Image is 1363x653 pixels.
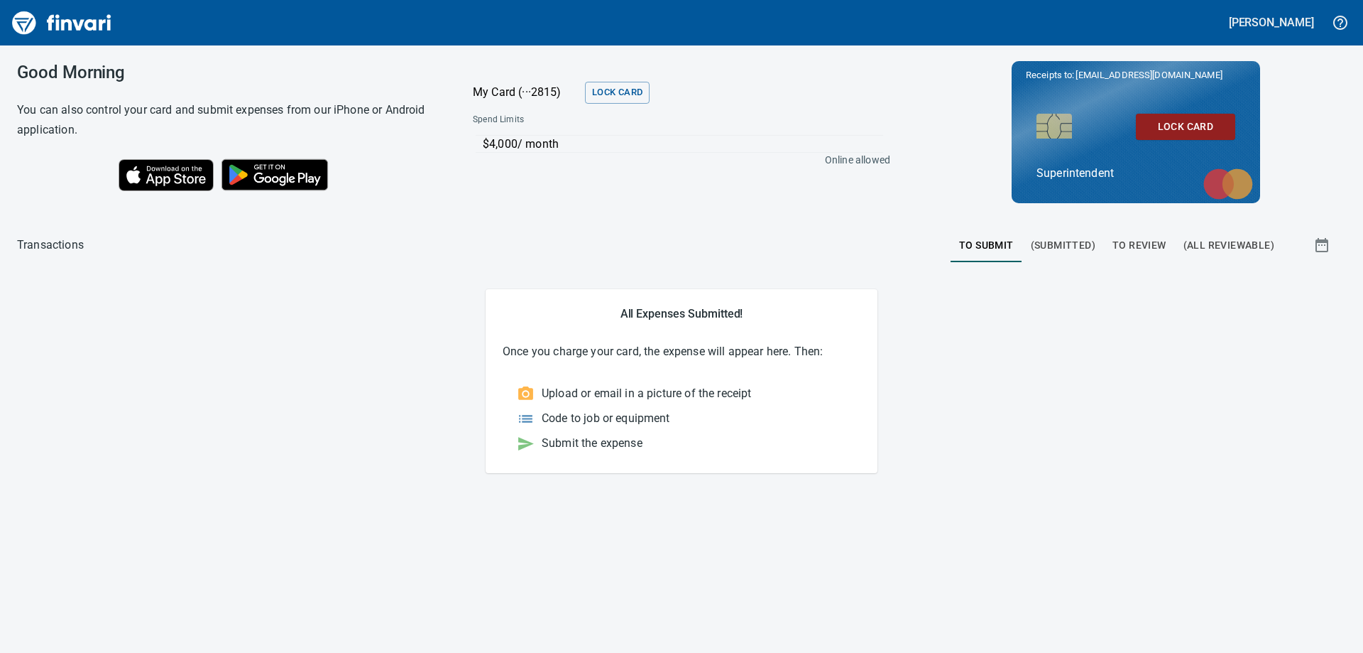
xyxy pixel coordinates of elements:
button: Lock Card [585,82,650,104]
p: Once you charge your card, the expense will appear here. Then: [503,343,860,360]
button: Lock Card [1136,114,1235,140]
button: Show transactions within a particular date range [1301,228,1346,262]
p: Submit the expense [542,435,642,452]
img: mastercard.svg [1196,161,1260,207]
p: My Card (···2815) [473,84,579,101]
h6: You can also control your card and submit expenses from our iPhone or Android application. [17,100,437,140]
span: Lock Card [1147,118,1224,136]
p: Superintendent [1036,165,1235,182]
h3: Good Morning [17,63,437,82]
img: Finvari [9,6,115,40]
span: To Review [1112,237,1166,254]
p: Code to job or equipment [542,410,670,427]
span: (Submitted) [1031,237,1095,254]
h5: All Expenses Submitted! [503,306,860,321]
h5: [PERSON_NAME] [1229,15,1314,30]
p: Receipts to: [1026,68,1246,82]
p: $4,000 / month [483,136,883,153]
span: Spend Limits [473,113,706,127]
span: To Submit [959,237,1014,254]
p: Transactions [17,237,84,254]
span: Lock Card [592,85,642,101]
span: [EMAIL_ADDRESS][DOMAIN_NAME] [1074,68,1223,82]
button: [PERSON_NAME] [1225,11,1318,33]
p: Upload or email in a picture of the receipt [542,385,751,402]
nav: breadcrumb [17,237,84,254]
span: (All Reviewable) [1183,237,1274,254]
p: Online allowed [461,153,890,167]
img: Download on the App Store [119,159,214,191]
img: Get it on Google Play [214,151,336,198]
